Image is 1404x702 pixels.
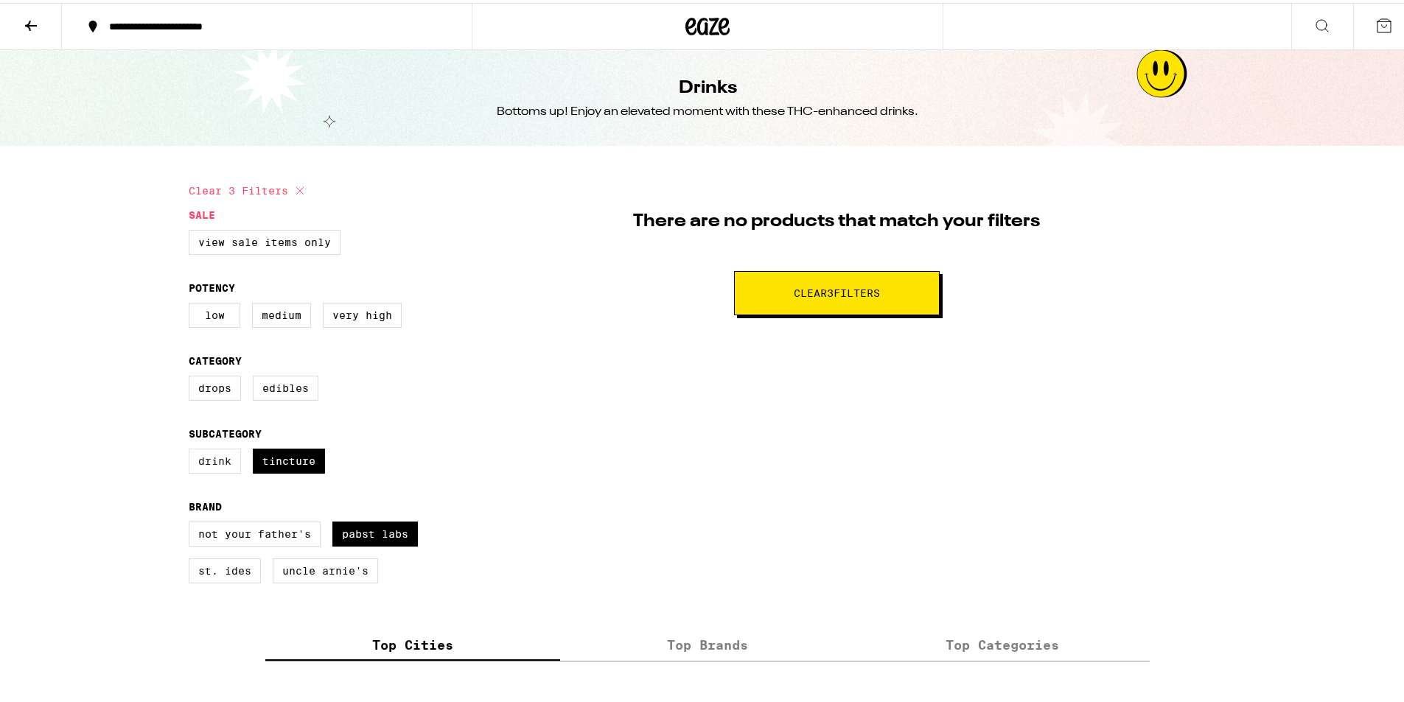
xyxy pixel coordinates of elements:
label: Uncle Arnie's [273,555,378,580]
span: Hi. Need any help? [9,10,106,22]
label: View Sale Items Only [189,227,340,252]
legend: Potency [189,279,235,291]
div: Bottoms up! Enjoy an elevated moment with these THC-enhanced drinks. [497,101,918,117]
label: Tincture [253,446,325,471]
legend: Sale [189,206,215,218]
label: Top Brands [560,626,855,658]
label: St. Ides [189,555,261,580]
label: Top Categories [855,626,1150,658]
span: Clear 3 filter s [794,285,880,295]
legend: Category [189,352,242,364]
label: Very High [323,300,402,325]
div: tabs [265,626,1150,659]
label: Not Your Father's [189,519,321,544]
label: Low [189,300,240,325]
label: Medium [252,300,311,325]
button: Clear 3 filters [189,169,309,206]
legend: Subcategory [189,425,262,437]
label: Drink [189,446,241,471]
label: Edibles [253,373,318,398]
label: Drops [189,373,241,398]
button: Clear3filters [734,268,940,312]
p: There are no products that match your filters [633,206,1040,231]
legend: Brand [189,498,222,510]
h1: Drinks [679,73,737,98]
label: Top Cities [265,626,560,658]
label: Pabst Labs [332,519,418,544]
